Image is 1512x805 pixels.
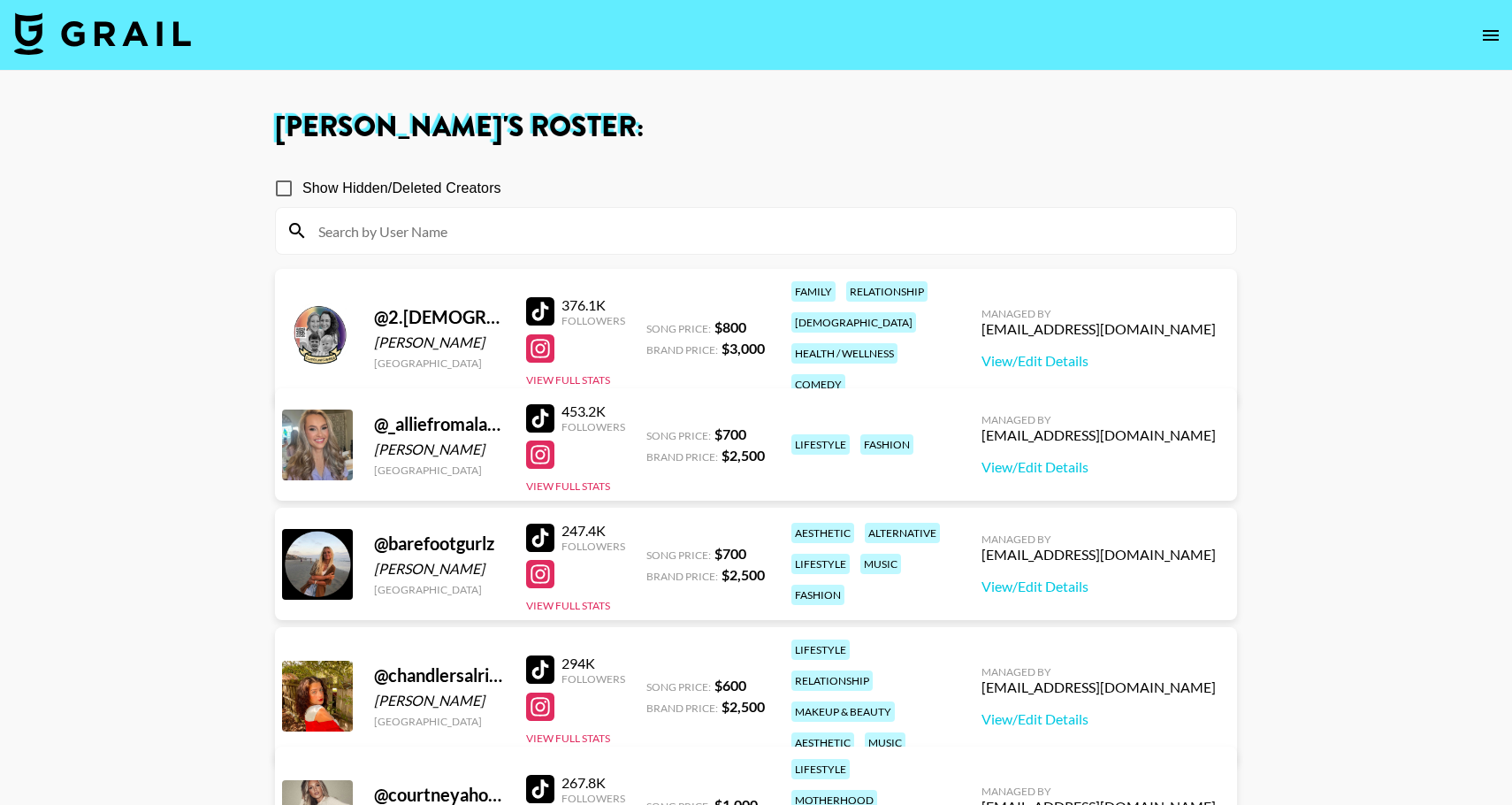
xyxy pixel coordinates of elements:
[526,479,610,493] button: View Full Stats
[308,217,1226,245] input: Search by User Name
[791,343,897,364] div: health / wellness
[714,318,746,335] strong: $ 800
[374,464,505,477] div: [GEOGRAPHIC_DATA]
[722,340,765,356] strong: $ 3,000
[981,352,1216,370] a: View/Edit Details
[526,373,610,387] button: View Full Stats
[374,692,505,709] div: [PERSON_NAME]
[791,312,916,333] div: [DEMOGRAPHIC_DATA]
[981,426,1216,444] div: [EMAIL_ADDRESS][DOMAIN_NAME]
[791,523,854,543] div: aesthetic
[791,374,845,395] div: comedy
[374,715,505,728] div: [GEOGRAPHIC_DATA]
[561,774,625,792] div: 267.8K
[646,429,711,442] span: Song Price:
[526,599,610,612] button: View Full Stats
[302,178,501,199] span: Show Hidden/Deleted Creators
[646,322,711,335] span: Song Price:
[14,12,191,55] img: Grail Talent
[561,420,625,433] div: Followers
[561,296,625,314] div: 376.1K
[714,425,746,442] strong: $ 700
[981,320,1216,338] div: [EMAIL_ADDRESS][DOMAIN_NAME]
[791,281,836,302] div: family
[374,306,505,328] div: @ 2.[DEMOGRAPHIC_DATA].and.2.babies
[646,450,718,464] span: Brand Price:
[722,698,765,715] strong: $ 2,500
[646,570,718,583] span: Brand Price:
[561,314,625,327] div: Followers
[275,113,1237,142] h1: [PERSON_NAME] 's Roster:
[981,785,1216,798] div: Managed By
[981,546,1216,563] div: [EMAIL_ADDRESS][DOMAIN_NAME]
[791,434,850,455] div: lifestyle
[791,759,850,779] div: lifestyle
[791,671,873,691] div: relationship
[981,578,1216,595] a: View/Edit Details
[860,434,913,455] div: fashion
[791,585,844,605] div: fashion
[981,533,1216,546] div: Managed By
[646,701,718,715] span: Brand Price:
[714,677,746,694] strong: $ 600
[374,533,505,555] div: @ barefootgurlz
[791,554,850,574] div: lifestyle
[865,523,940,543] div: alternative
[722,566,765,583] strong: $ 2,500
[561,672,625,686] div: Followers
[646,343,718,356] span: Brand Price:
[791,732,854,753] div: aesthetic
[374,333,505,351] div: [PERSON_NAME]
[1473,18,1508,53] button: open drawer
[722,447,765,464] strong: $ 2,500
[981,458,1216,476] a: View/Edit Details
[374,664,505,686] div: @ chandlersalright
[981,307,1216,320] div: Managed By
[561,402,625,420] div: 453.2K
[865,732,905,753] div: music
[714,545,746,562] strong: $ 700
[981,678,1216,696] div: [EMAIL_ADDRESS][DOMAIN_NAME]
[981,413,1216,426] div: Managed By
[981,665,1216,678] div: Managed By
[846,281,928,302] div: relationship
[561,655,625,672] div: 294K
[646,548,711,562] span: Song Price:
[646,680,711,694] span: Song Price:
[561,540,625,553] div: Followers
[791,701,895,722] div: makeup & beauty
[374,441,505,458] div: [PERSON_NAME]
[981,710,1216,728] a: View/Edit Details
[561,792,625,805] div: Followers
[374,583,505,596] div: [GEOGRAPHIC_DATA]
[860,554,901,574] div: music
[374,356,505,370] div: [GEOGRAPHIC_DATA]
[791,640,850,660] div: lifestyle
[561,522,625,540] div: 247.4K
[374,560,505,578] div: [PERSON_NAME]
[374,413,505,435] div: @ _alliefromalabama_
[526,732,610,745] button: View Full Stats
